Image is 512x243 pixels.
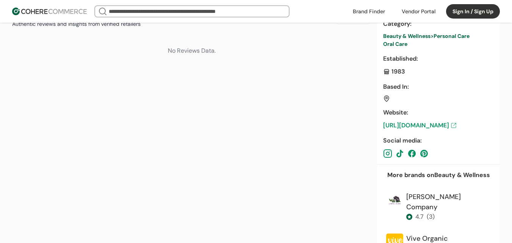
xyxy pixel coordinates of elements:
[383,108,494,117] div: Website :
[383,19,494,28] div: Category :
[383,82,494,91] div: Based In :
[12,34,371,67] div: No Reviews Data.
[383,136,494,145] div: Social media :
[415,212,424,221] div: 4.7
[446,4,500,19] button: Sign In / Sign Up
[383,121,494,130] a: [URL][DOMAIN_NAME]
[383,189,494,227] a: Brand Photo[PERSON_NAME] Company4.7(3)
[434,33,470,39] span: Personal Care
[406,192,491,212] div: [PERSON_NAME] Company
[387,171,490,180] div: More brands on Beauty & Wellness
[427,212,435,221] div: ( 3 )
[386,192,403,209] img: Brand Photo
[383,54,494,63] div: Established :
[383,32,494,48] a: Beauty & Wellness>Personal CareOral Care
[383,67,494,76] div: 1983
[12,20,141,28] p: Authentic reviews and insights from verified retailers
[431,33,434,39] span: >
[383,40,494,48] div: Oral Care
[12,8,87,15] img: Cohere Logo
[383,33,431,39] span: Beauty & Wellness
